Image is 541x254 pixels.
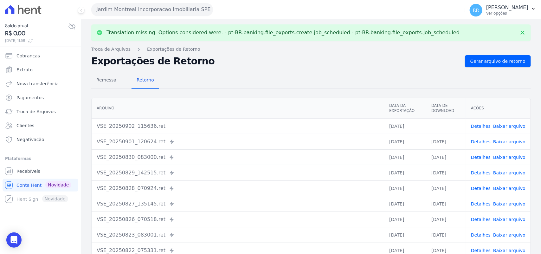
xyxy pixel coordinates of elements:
[471,232,491,238] a: Detalhes
[93,74,120,86] span: Remessa
[471,217,491,222] a: Detalhes
[5,49,76,205] nav: Sidebar
[465,1,541,19] button: RR [PERSON_NAME] Ver opções
[97,153,379,161] div: VSE_20250830_083000.ret
[106,29,460,36] p: Translation missing. Options considered were: - pt-BR.banking.file_exports.create.job_scheduled -...
[97,231,379,239] div: VSE_20250823_083001.ret
[3,133,78,146] a: Negativação
[3,179,78,192] a: Conta Hent Novidade
[493,232,525,238] a: Baixar arquivo
[426,149,466,165] td: [DATE]
[16,182,42,188] span: Conta Hent
[426,98,466,119] th: Data de Download
[97,200,379,208] div: VSE_20250827_135145.ret
[5,155,76,162] div: Plataformas
[133,74,158,86] span: Retorno
[384,212,426,227] td: [DATE]
[132,72,159,89] a: Retorno
[426,134,466,149] td: [DATE]
[384,118,426,134] td: [DATE]
[493,201,525,206] a: Baixar arquivo
[384,196,426,212] td: [DATE]
[16,81,59,87] span: Nova transferência
[3,165,78,178] a: Recebíveis
[384,180,426,196] td: [DATE]
[3,49,78,62] a: Cobranças
[486,11,528,16] p: Ver opções
[493,139,525,144] a: Baixar arquivo
[97,122,379,130] div: VSE_20250902_115636.ret
[384,98,426,119] th: Data da Exportação
[486,4,528,11] p: [PERSON_NAME]
[91,72,121,89] a: Remessa
[3,119,78,132] a: Clientes
[493,170,525,175] a: Baixar arquivo
[45,181,71,188] span: Novidade
[16,122,34,129] span: Clientes
[16,53,40,59] span: Cobranças
[384,227,426,243] td: [DATE]
[493,124,525,129] a: Baixar arquivo
[3,91,78,104] a: Pagamentos
[471,170,491,175] a: Detalhes
[426,196,466,212] td: [DATE]
[91,3,213,16] button: Jardim Montreal Incorporacao Imobiliaria SPE LTDA
[471,139,491,144] a: Detalhes
[97,169,379,177] div: VSE_20250829_142515.ret
[426,165,466,180] td: [DATE]
[384,165,426,180] td: [DATE]
[473,8,479,12] span: RR
[16,136,44,143] span: Negativação
[426,180,466,196] td: [DATE]
[91,46,531,53] nav: Breadcrumb
[471,155,491,160] a: Detalhes
[493,217,525,222] a: Baixar arquivo
[471,248,491,253] a: Detalhes
[3,63,78,76] a: Extrato
[16,94,44,101] span: Pagamentos
[97,185,379,192] div: VSE_20250828_070924.ret
[6,232,22,248] div: Open Intercom Messenger
[470,58,525,64] span: Gerar arquivo de retorno
[5,29,68,38] span: R$ 0,00
[493,186,525,191] a: Baixar arquivo
[3,105,78,118] a: Troca de Arquivos
[16,67,33,73] span: Extrato
[92,98,384,119] th: Arquivo
[5,23,68,29] span: Saldo atual
[471,186,491,191] a: Detalhes
[471,124,491,129] a: Detalhes
[91,46,131,53] a: Troca de Arquivos
[97,138,379,146] div: VSE_20250901_120624.ret
[384,134,426,149] td: [DATE]
[97,216,379,223] div: VSE_20250826_070518.ret
[16,168,40,174] span: Recebíveis
[493,155,525,160] a: Baixar arquivo
[426,227,466,243] td: [DATE]
[147,46,200,53] a: Exportações de Retorno
[5,38,68,43] span: [DATE] 11:56
[91,57,460,66] h2: Exportações de Retorno
[465,55,531,67] a: Gerar arquivo de retorno
[493,248,525,253] a: Baixar arquivo
[471,201,491,206] a: Detalhes
[16,108,56,115] span: Troca de Arquivos
[426,212,466,227] td: [DATE]
[466,98,531,119] th: Ações
[3,77,78,90] a: Nova transferência
[384,149,426,165] td: [DATE]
